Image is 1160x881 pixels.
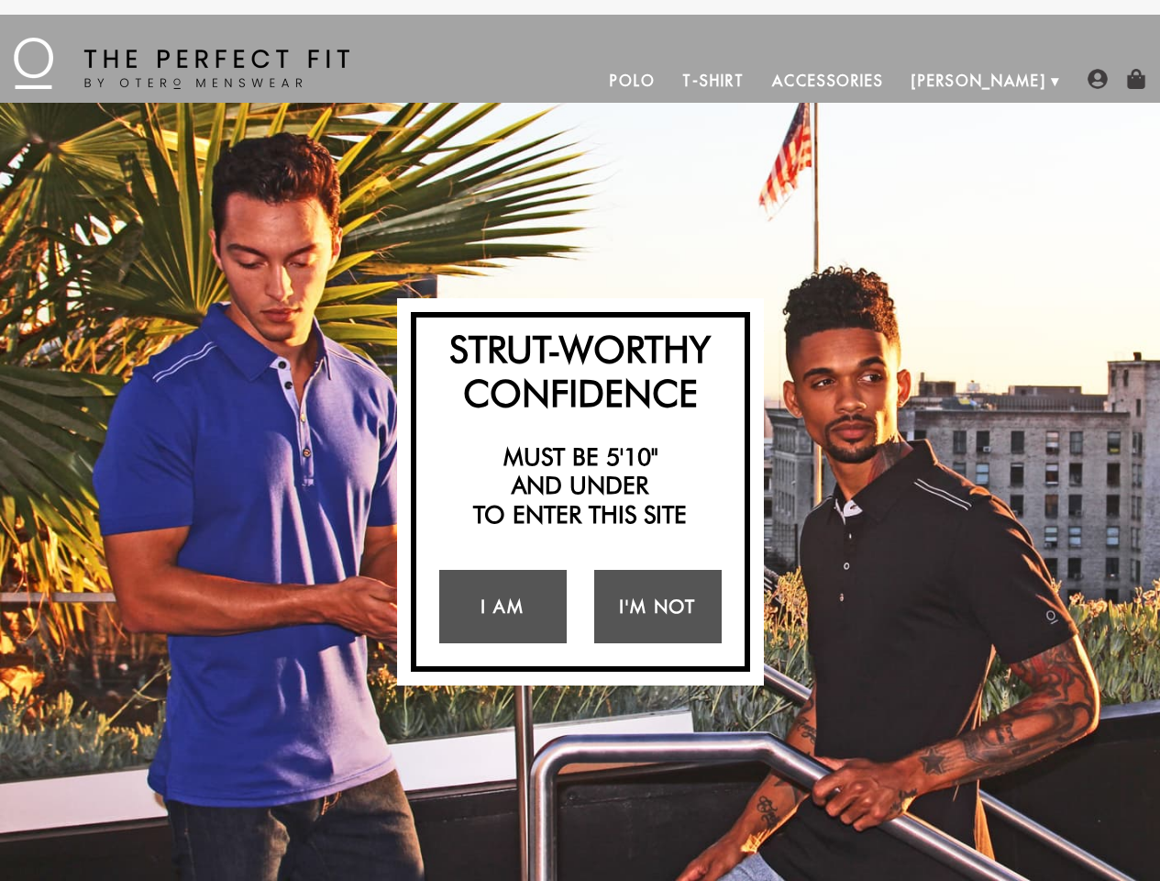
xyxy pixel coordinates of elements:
[898,59,1060,103] a: [PERSON_NAME]
[425,327,735,415] h2: Strut-Worthy Confidence
[14,38,349,89] img: The Perfect Fit - by Otero Menswear - Logo
[596,59,669,103] a: Polo
[594,570,722,643] a: I'm Not
[425,442,735,529] h2: Must be 5'10" and under to enter this site
[439,570,567,643] a: I Am
[1126,69,1146,89] img: shopping-bag-icon.png
[1088,69,1108,89] img: user-account-icon.png
[758,59,898,103] a: Accessories
[668,59,757,103] a: T-Shirt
